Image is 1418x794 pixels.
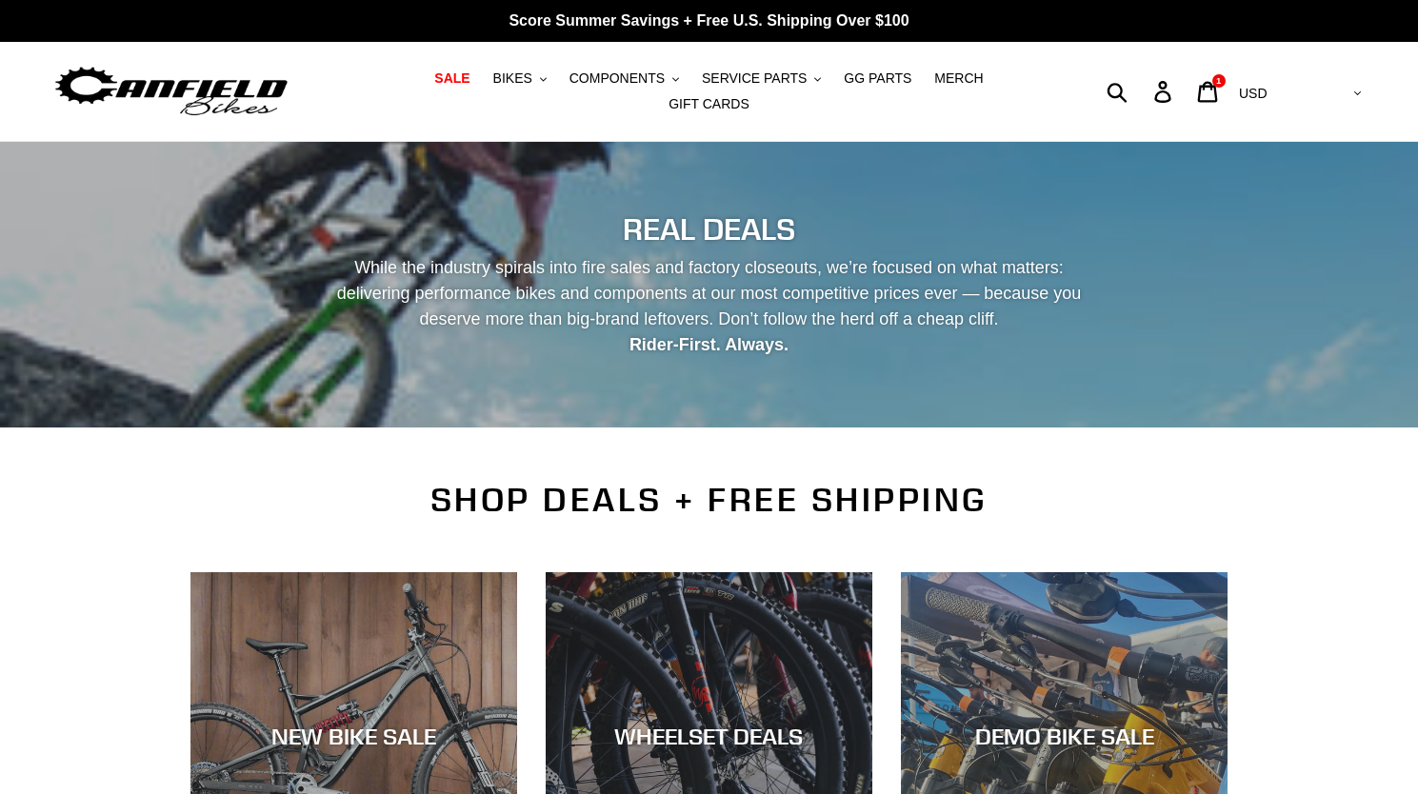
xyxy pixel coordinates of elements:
h2: SHOP DEALS + FREE SHIPPING [190,480,1228,520]
h2: REAL DEALS [190,211,1228,248]
span: GG PARTS [844,70,911,87]
span: SERVICE PARTS [702,70,807,87]
a: 1 [1187,71,1231,112]
input: Search [1117,70,1166,112]
img: Canfield Bikes [52,62,290,122]
span: COMPONENTS [569,70,665,87]
a: GG PARTS [834,66,921,91]
div: NEW BIKE SALE [190,722,517,749]
span: BIKES [493,70,532,87]
span: 1 [1216,76,1221,86]
a: SALE [425,66,479,91]
button: SERVICE PARTS [692,66,830,91]
button: COMPONENTS [560,66,689,91]
button: BIKES [484,66,556,91]
strong: Rider-First. Always. [629,335,789,354]
span: MERCH [934,70,983,87]
div: DEMO BIKE SALE [901,722,1228,749]
p: While the industry spirals into fire sales and factory closeouts, we’re focused on what matters: ... [320,255,1099,358]
span: GIFT CARDS [669,96,749,112]
a: GIFT CARDS [659,91,759,117]
span: SALE [434,70,469,87]
a: MERCH [925,66,992,91]
div: WHEELSET DEALS [546,722,872,749]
